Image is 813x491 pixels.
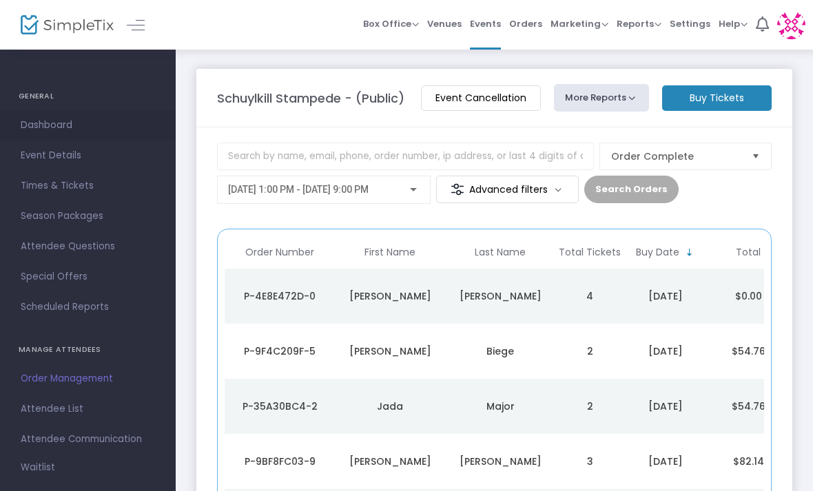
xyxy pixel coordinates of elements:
[21,177,155,195] span: Times & Tickets
[707,434,790,489] td: $82.14
[228,184,369,195] span: [DATE] 1:00 PM - [DATE] 9:00 PM
[628,455,703,468] div: 10/14/2025
[338,455,442,468] div: Warren
[555,236,624,269] th: Total Tickets
[470,6,501,41] span: Events
[21,461,55,474] span: Waitlist
[662,85,772,111] m-button: Buy Tickets
[21,147,155,165] span: Event Details
[338,344,442,358] div: Morgan
[628,344,703,358] div: 10/14/2025
[338,289,442,303] div: Tim
[707,324,790,379] td: $54.76
[628,289,703,303] div: 10/14/2025
[363,17,419,30] span: Box Office
[228,289,331,303] div: P-4E8E472D-0
[21,370,155,388] span: Order Management
[451,182,464,196] img: filter
[449,399,552,413] div: Major
[670,6,710,41] span: Settings
[21,238,155,255] span: Attendee Questions
[427,6,462,41] span: Venues
[449,289,552,303] div: Twardzik
[436,176,579,203] m-button: Advanced filters
[364,247,415,258] span: First Name
[555,434,624,489] td: 3
[554,84,649,112] button: More Reports
[228,344,331,358] div: P-9F4C209F-5
[228,455,331,468] div: P-9BF8FC03-9
[719,17,748,30] span: Help
[707,269,790,324] td: $0.00
[217,143,594,170] input: Search by name, email, phone, order number, ip address, or last 4 digits of card
[21,430,155,448] span: Attendee Communication
[636,247,679,258] span: Buy Date
[228,399,331,413] div: P-35A30BC4-2
[746,143,765,169] button: Select
[338,399,442,413] div: Jada
[707,379,790,434] td: $54.76
[245,247,314,258] span: Order Number
[21,207,155,225] span: Season Packages
[736,247,761,258] span: Total
[21,116,155,134] span: Dashboard
[449,455,552,468] div: Vaupel
[509,6,542,41] span: Orders
[21,298,155,316] span: Scheduled Reports
[617,17,661,30] span: Reports
[555,269,624,324] td: 4
[684,247,695,258] span: Sortable
[19,83,157,110] h4: GENERAL
[421,85,541,111] m-button: Event Cancellation
[555,324,624,379] td: 2
[550,17,608,30] span: Marketing
[19,336,157,364] h4: MANAGE ATTENDEES
[217,89,404,107] m-panel-title: Schuylkill Stampede - (Public)
[475,247,526,258] span: Last Name
[449,344,552,358] div: Biege
[628,399,703,413] div: 10/14/2025
[21,268,155,286] span: Special Offers
[21,400,155,418] span: Attendee List
[555,379,624,434] td: 2
[611,149,741,163] span: Order Complete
